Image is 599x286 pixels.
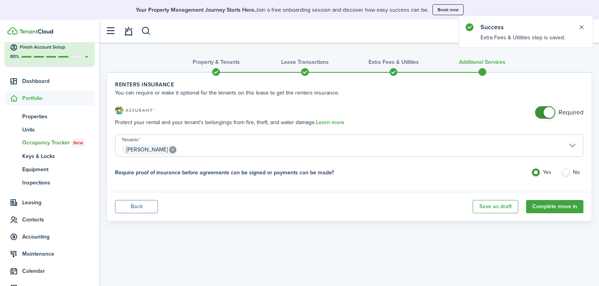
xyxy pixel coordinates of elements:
[73,139,83,146] span: New
[281,58,329,66] h3: Lease Transactions
[5,110,94,123] a: Properties
[22,94,94,102] span: Portfolio
[10,53,19,60] p: 80%
[22,179,94,187] span: Inspections
[5,149,94,163] a: Keys & Locks
[576,22,587,33] button: Close notify
[19,29,53,34] img: TenantCloud
[5,163,94,176] a: Equipment
[193,58,240,66] h3: Property & Tenants
[136,6,255,14] b: Your Property Management Journey Starts Here.
[5,176,94,189] a: Inspections
[22,165,94,174] span: Equipment
[115,168,334,184] h4: Require proof of insurance before agreements can be signed or payments can be made?
[115,118,535,126] p: Protect your rental and your tenant's belongings from fire, theft, and water damage.
[121,21,136,41] a: Notifications
[22,152,94,160] span: Keys & Locks
[459,58,505,66] h3: Additional Services
[22,112,94,121] span: Properties
[5,74,94,89] a: Dashboard
[480,23,570,32] notify-title: Success
[141,25,151,38] button: Search
[22,198,94,207] span: Leasing
[459,33,593,47] notify-body: Extra Fees & Utilities step is saved.
[473,200,518,213] button: Save as draft
[22,216,94,224] span: Contacts
[115,81,583,89] wizard-step-header-title: Renters Insurance
[316,119,344,126] a: Learn more
[7,27,18,35] img: TenantCloud
[22,126,94,134] span: Units
[22,77,94,85] span: Dashboard
[526,200,583,213] button: Continue
[531,168,553,180] label: Yes
[561,168,583,180] label: No
[115,200,158,213] button: Back
[22,267,94,275] span: Calendar
[22,250,94,258] span: Maintenance
[103,24,118,39] button: Open sidebar
[136,6,429,14] p: Join a free onboarding session and discover how easy success can be.
[115,89,583,97] wizard-step-header-description: You can require or make it optional for the tenants on this lease to get the renters insurance.
[5,38,94,66] button: Finish Account Setup80%
[432,4,464,15] button: Book now
[20,44,90,51] h4: Finish Account Setup
[115,106,154,114] img: Renters Insurance
[22,233,94,241] span: Accounting
[5,136,94,149] a: Occupancy TrackerNew
[22,139,94,147] span: Occupancy Tracker
[5,123,94,136] a: Units
[126,146,168,154] span: [PERSON_NAME]
[369,58,419,66] h3: Extra fees & Utilities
